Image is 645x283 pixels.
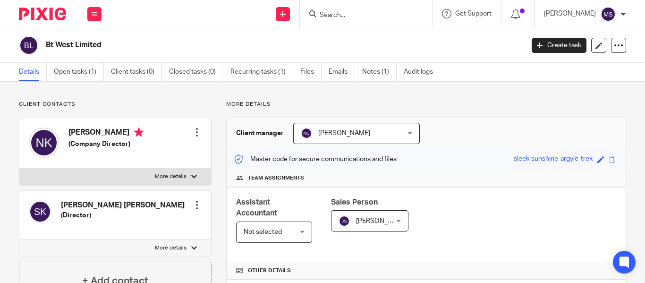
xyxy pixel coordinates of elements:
[544,9,596,18] p: [PERSON_NAME]
[301,128,312,139] img: svg%3E
[318,130,370,137] span: [PERSON_NAME]
[248,267,291,274] span: Other details
[356,218,408,224] span: [PERSON_NAME]
[111,63,162,81] a: Client tasks (0)
[248,174,304,182] span: Team assignments
[244,229,282,235] span: Not selected
[236,198,277,217] span: Assistant Accountant
[455,10,492,17] span: Get Support
[54,63,104,81] a: Open tasks (1)
[236,129,284,138] h3: Client manager
[230,63,293,81] a: Recurring tasks (1)
[331,198,378,206] span: Sales Person
[68,128,144,139] h4: [PERSON_NAME]
[404,63,440,81] a: Audit logs
[155,244,187,252] p: More details
[226,101,626,108] p: More details
[155,173,187,180] p: More details
[19,63,47,81] a: Details
[362,63,397,81] a: Notes (1)
[169,63,223,81] a: Closed tasks (0)
[329,63,355,81] a: Emails
[68,139,144,149] h5: (Company Director)
[29,128,59,158] img: svg%3E
[46,40,423,50] h2: Bt West Limited
[601,7,616,22] img: svg%3E
[19,35,39,55] img: svg%3E
[61,200,185,210] h4: [PERSON_NAME] [PERSON_NAME]
[300,63,322,81] a: Files
[61,211,185,220] h5: (Director)
[514,154,593,165] div: sleek-sunshine-argyle-trek
[29,200,51,223] img: svg%3E
[19,8,66,20] img: Pixie
[134,128,144,137] i: Primary
[319,11,404,20] input: Search
[19,101,212,108] p: Client contacts
[339,215,350,227] img: svg%3E
[532,38,586,53] a: Create task
[234,154,397,164] p: Master code for secure communications and files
